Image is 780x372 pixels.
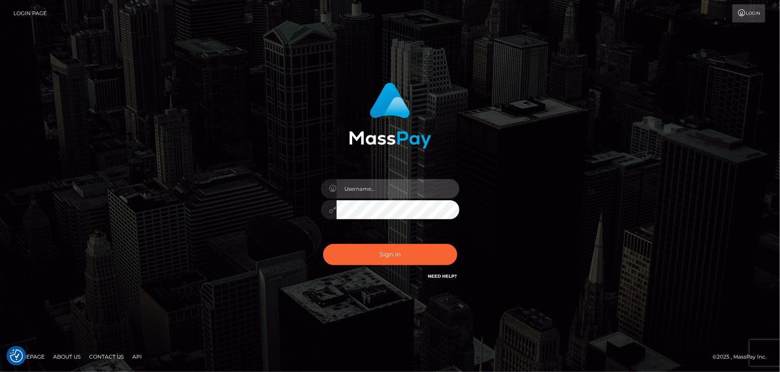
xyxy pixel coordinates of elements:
a: Login Page [13,4,47,22]
button: Consent Preferences [10,350,23,362]
img: Revisit consent button [10,350,23,362]
a: API [129,350,145,363]
a: Login [732,4,765,22]
a: Contact Us [86,350,127,363]
button: Sign in [323,244,457,265]
div: © 2025 , MassPay Inc. [713,352,774,362]
a: Need Help? [428,273,457,279]
img: MassPay Login [349,83,431,149]
a: About Us [50,350,84,363]
a: Homepage [10,350,48,363]
input: Username... [337,179,459,199]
